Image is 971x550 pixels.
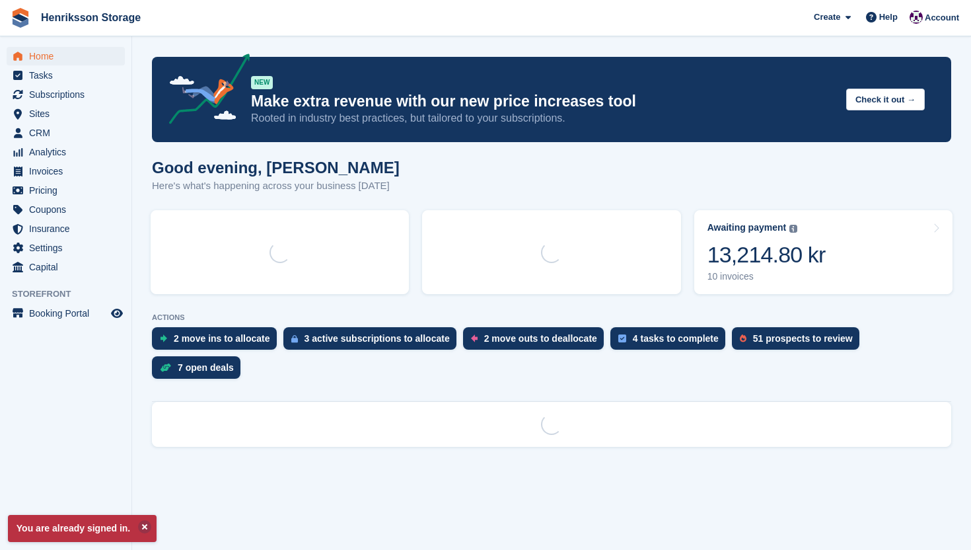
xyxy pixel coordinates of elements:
a: menu [7,124,125,142]
a: 2 move outs to deallocate [463,327,610,356]
button: Check it out → [846,89,925,110]
img: deal-1b604bf984904fb50ccaf53a9ad4b4a5d6e5aea283cecdc64d6e3604feb123c2.svg [160,363,171,372]
span: Capital [29,258,108,276]
p: Here's what's happening across your business [DATE] [152,178,400,194]
div: 2 move ins to allocate [174,333,270,344]
div: 4 tasks to complete [633,333,719,344]
span: Create [814,11,840,24]
img: move_ins_to_allocate_icon-fdf77a2bb77ea45bf5b3d319d69a93e2d87916cf1d5bf7949dd705db3b84f3ca.svg [160,334,167,342]
a: menu [7,104,125,123]
span: Analytics [29,143,108,161]
span: Sites [29,104,108,123]
div: 2 move outs to deallocate [484,333,597,344]
img: Joel Isaksson [910,11,923,24]
a: 51 prospects to review [732,327,866,356]
div: 7 open deals [178,362,234,373]
a: menu [7,181,125,200]
div: 10 invoices [707,271,826,282]
div: 3 active subscriptions to allocate [305,333,450,344]
h1: Good evening, [PERSON_NAME] [152,159,400,177]
span: Account [925,11,959,24]
a: menu [7,47,125,65]
a: 3 active subscriptions to allocate [283,327,463,356]
a: menu [7,304,125,323]
span: Invoices [29,162,108,180]
span: Subscriptions [29,85,108,104]
a: menu [7,239,125,257]
p: Make extra revenue with our new price increases tool [251,92,836,111]
p: You are already signed in. [8,515,157,542]
a: Henriksson Storage [36,7,146,28]
a: menu [7,258,125,276]
p: Rooted in industry best practices, but tailored to your subscriptions. [251,111,836,126]
img: stora-icon-8386f47178a22dfd0bd8f6a31ec36ba5ce8667c1dd55bd0f319d3a0aa187defe.svg [11,8,30,28]
span: Pricing [29,181,108,200]
a: menu [7,200,125,219]
img: task-75834270c22a3079a89374b754ae025e5fb1db73e45f91037f5363f120a921f8.svg [618,334,626,342]
span: Insurance [29,219,108,238]
img: icon-info-grey-7440780725fd019a000dd9b08b2336e03edf1995a4989e88bcd33f0948082b44.svg [789,225,797,233]
img: price-adjustments-announcement-icon-8257ccfd72463d97f412b2fc003d46551f7dbcb40ab6d574587a9cd5c0d94... [158,54,250,129]
a: menu [7,143,125,161]
a: menu [7,85,125,104]
div: NEW [251,76,273,89]
img: move_outs_to_deallocate_icon-f764333ba52eb49d3ac5e1228854f67142a1ed5810a6f6cc68b1a99e826820c5.svg [471,334,478,342]
span: Settings [29,239,108,257]
div: 51 prospects to review [753,333,853,344]
div: 13,214.80 kr [707,241,826,268]
img: active_subscription_to_allocate_icon-d502201f5373d7db506a760aba3b589e785aa758c864c3986d89f69b8ff3... [291,334,298,343]
a: menu [7,219,125,238]
a: Preview store [109,305,125,321]
span: Booking Portal [29,304,108,323]
span: Home [29,47,108,65]
span: Storefront [12,288,131,301]
img: prospect-51fa495bee0391a8d652442698ab0144808aea92771e9ea1ae160a38d050c398.svg [740,334,746,342]
div: Awaiting payment [707,222,787,233]
a: menu [7,162,125,180]
a: 4 tasks to complete [610,327,732,356]
a: Awaiting payment 13,214.80 kr 10 invoices [694,210,953,294]
span: Coupons [29,200,108,219]
a: menu [7,66,125,85]
a: 7 open deals [152,356,247,385]
span: CRM [29,124,108,142]
span: Tasks [29,66,108,85]
p: ACTIONS [152,313,951,322]
a: 2 move ins to allocate [152,327,283,356]
span: Help [879,11,898,24]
